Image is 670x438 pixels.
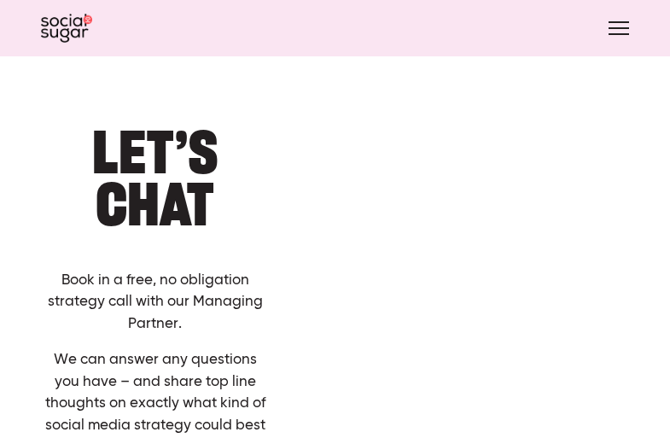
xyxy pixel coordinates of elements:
[602,14,636,43] button: Open navigation menu
[41,14,92,43] img: SocialSugar
[41,126,269,231] h1: Let’s Chat
[41,270,269,336] p: Book in a free, no obligation strategy call with our Managing Partner.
